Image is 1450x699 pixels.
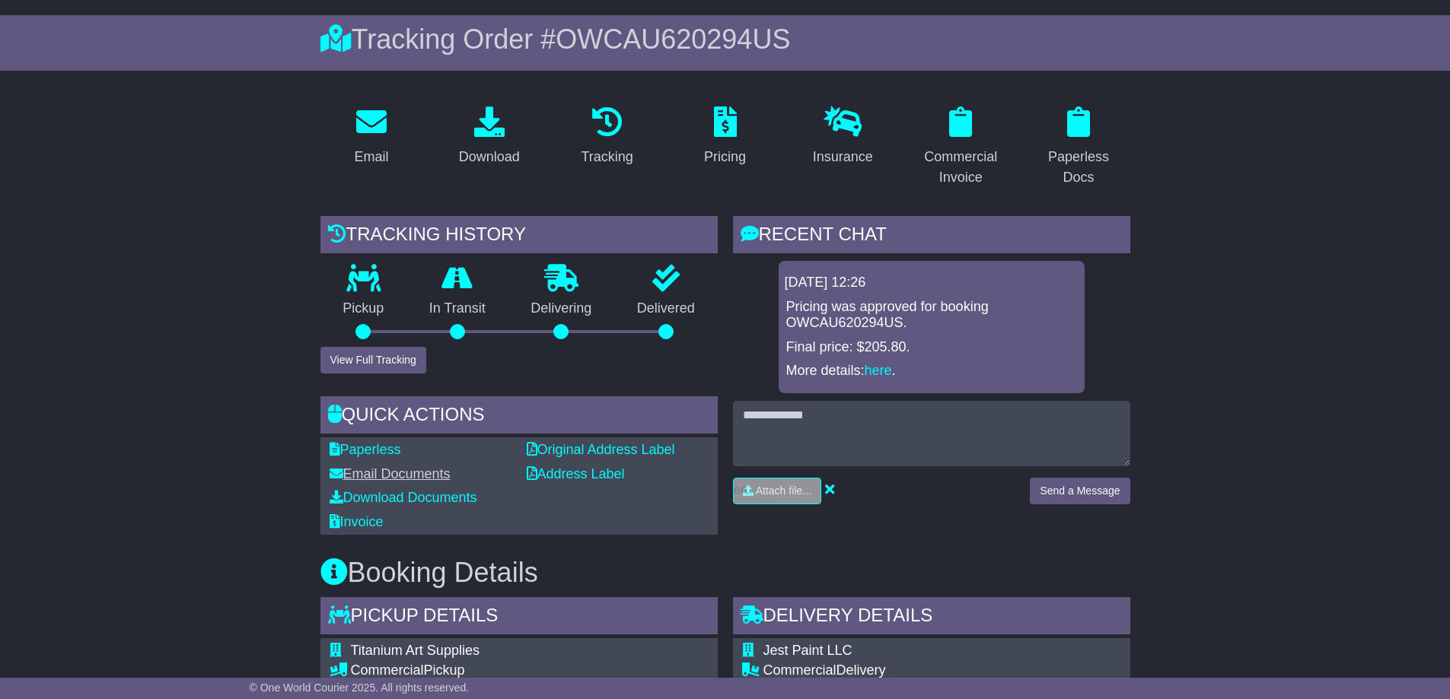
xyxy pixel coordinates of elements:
[351,662,424,678] span: Commercial
[250,682,470,694] span: © One World Courier 2025. All rights reserved.
[733,216,1130,257] div: RECENT CHAT
[763,662,996,679] div: Delivery
[786,339,1077,356] p: Final price: $205.80.
[919,147,1002,188] div: Commercial Invoice
[351,662,644,679] div: Pickup
[786,299,1077,332] p: Pricing was approved for booking OWCAU620294US.
[763,643,852,658] span: Jest Paint LLC
[865,363,892,378] a: here
[330,514,384,529] a: Invoice
[581,147,633,167] div: Tracking
[344,101,398,173] a: Email
[527,442,675,457] a: Original Address Label
[704,147,746,167] div: Pricing
[320,23,1130,56] div: Tracking Order #
[320,347,426,373] button: View Full Tracking
[320,216,718,257] div: Tracking history
[406,300,508,317] p: In Transit
[785,275,1079,291] div: [DATE] 12:26
[803,101,883,173] a: Insurance
[1028,101,1130,193] a: Paperless Docs
[320,558,1130,588] h3: Booking Details
[508,300,615,317] p: Delivering
[786,363,1077,380] p: More details: .
[910,101,1012,193] a: Commercial Invoice
[449,101,530,173] a: Download
[527,466,625,481] a: Address Label
[320,300,407,317] p: Pickup
[733,597,1130,638] div: Delivery Details
[694,101,756,173] a: Pricing
[320,396,718,437] div: Quick Actions
[354,147,388,167] div: Email
[330,466,451,481] a: Email Documents
[459,147,520,167] div: Download
[763,662,837,678] span: Commercial
[571,101,642,173] a: Tracking
[330,490,477,505] a: Download Documents
[1030,478,1130,504] button: Send a Message
[1037,147,1120,188] div: Paperless Docs
[320,597,718,638] div: Pickup Details
[614,300,718,317] p: Delivered
[813,147,873,167] div: Insurance
[556,24,790,55] span: OWCAU620294US
[351,643,480,658] span: Titanium Art Supplies
[330,442,401,457] a: Paperless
